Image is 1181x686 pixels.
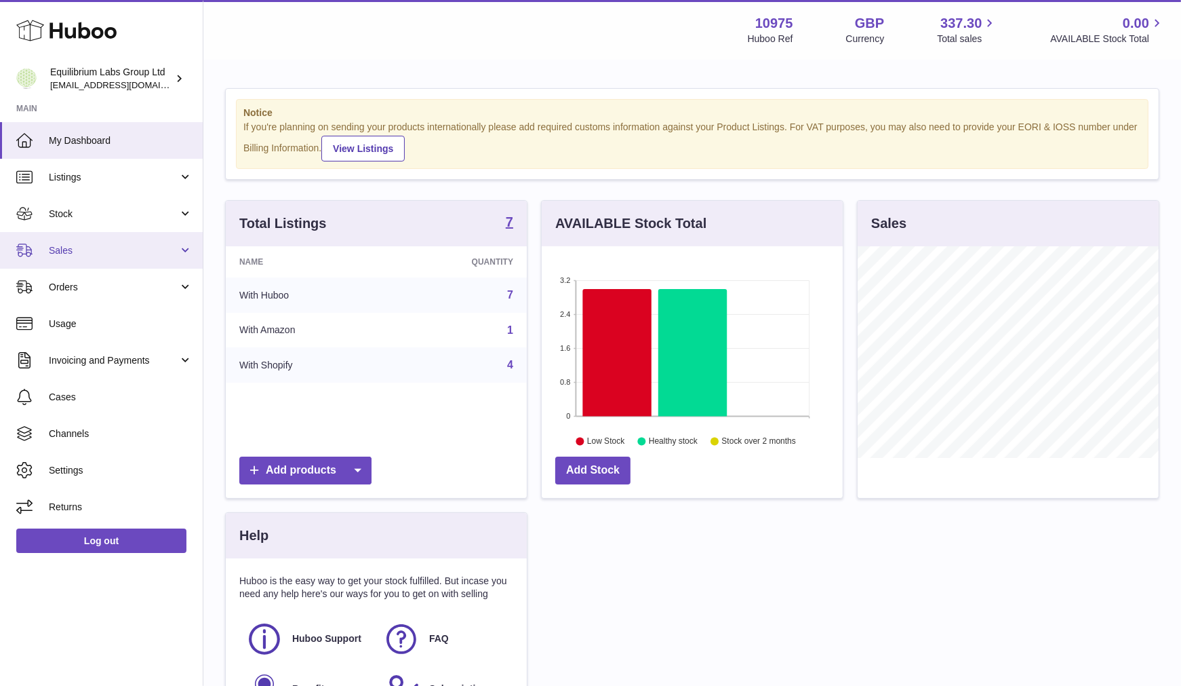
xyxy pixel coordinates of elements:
[566,412,570,420] text: 0
[246,621,369,658] a: Huboo Support
[506,215,513,231] a: 7
[49,244,178,257] span: Sales
[49,171,178,184] span: Listings
[321,136,405,161] a: View Listings
[49,391,193,404] span: Cases
[555,457,630,484] a: Add Stock
[226,246,391,278] th: Name
[239,527,268,545] h3: Help
[239,575,513,601] p: Huboo is the easy way to get your stock fulfilled. But incase you need any help here's our ways f...
[292,632,361,645] span: Huboo Support
[560,344,570,352] text: 1.6
[50,79,199,90] span: [EMAIL_ADDRESS][DOMAIN_NAME]
[748,33,793,45] div: Huboo Ref
[855,14,884,33] strong: GBP
[587,436,625,446] text: Low Stock
[226,278,391,313] td: With Huboo
[49,501,193,514] span: Returns
[50,66,172,92] div: Equilibrium Labs Group Ltd
[49,281,178,294] span: Orders
[506,215,513,229] strong: 7
[937,33,997,45] span: Total sales
[940,14,982,33] span: 337.30
[722,436,796,446] text: Stock over 2 months
[239,457,372,484] a: Add products
[755,14,793,33] strong: 10975
[649,436,698,446] text: Healthy stock
[846,33,885,45] div: Currency
[243,107,1141,119] strong: Notice
[226,347,391,383] td: With Shopify
[49,464,193,477] span: Settings
[391,246,527,278] th: Quantity
[507,359,513,370] a: 4
[49,318,193,330] span: Usage
[16,529,186,553] a: Log out
[1050,33,1165,45] span: AVAILABLE Stock Total
[555,214,706,233] h3: AVAILABLE Stock Total
[507,324,513,336] a: 1
[49,427,193,440] span: Channels
[226,313,391,348] td: With Amazon
[383,621,506,658] a: FAQ
[507,289,513,301] a: 7
[239,214,327,233] h3: Total Listings
[560,378,570,386] text: 0.8
[1123,14,1149,33] span: 0.00
[49,134,193,147] span: My Dashboard
[49,208,178,221] span: Stock
[16,69,37,89] img: huboo@equilibriumlabs.com
[429,632,449,645] span: FAQ
[560,310,570,318] text: 2.4
[871,214,906,233] h3: Sales
[1050,14,1165,45] a: 0.00 AVAILABLE Stock Total
[243,121,1141,161] div: If you're planning on sending your products internationally please add required customs informati...
[937,14,997,45] a: 337.30 Total sales
[49,354,178,367] span: Invoicing and Payments
[560,276,570,284] text: 3.2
